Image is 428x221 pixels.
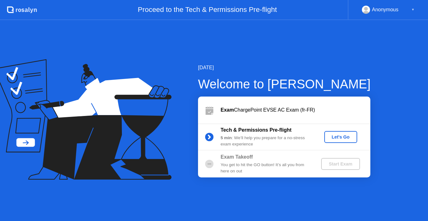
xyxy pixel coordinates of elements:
[372,6,399,14] div: Anonymous
[321,158,360,170] button: Start Exam
[411,6,415,14] div: ▼
[221,107,234,113] b: Exam
[221,106,370,114] div: ChargePoint EVSE AC Exam (fr-FR)
[221,135,311,148] div: : We’ll help you prepare for a no-stress exam experience
[221,135,232,140] b: 5 min
[198,75,371,93] div: Welcome to [PERSON_NAME]
[198,64,371,71] div: [DATE]
[221,127,291,133] b: Tech & Permissions Pre-flight
[327,134,355,139] div: Let's Go
[324,131,357,143] button: Let's Go
[221,162,311,175] div: You get to hit the GO button! It’s all you from here on out
[324,161,357,166] div: Start Exam
[221,154,253,160] b: Exam Takeoff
